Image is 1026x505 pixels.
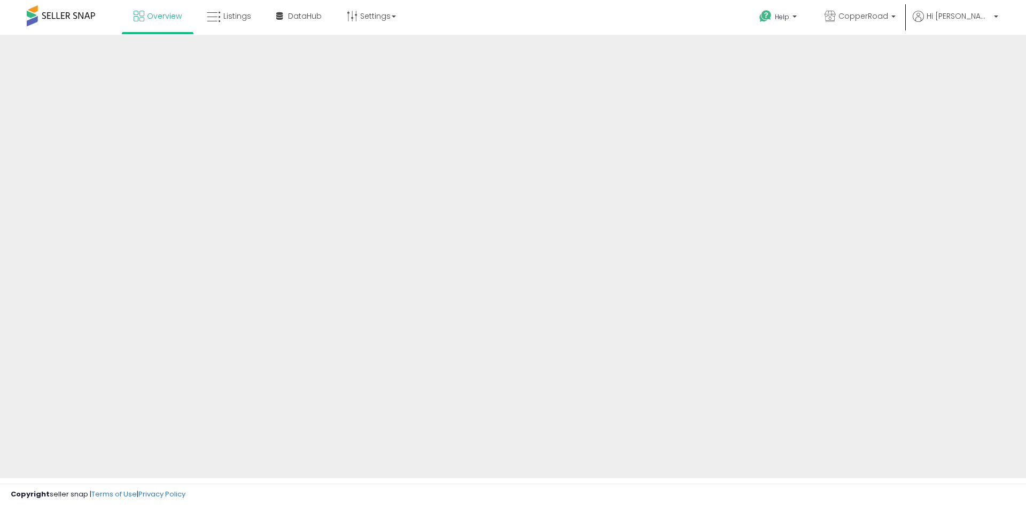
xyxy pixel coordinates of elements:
[775,12,789,21] span: Help
[913,11,998,35] a: Hi [PERSON_NAME]
[927,11,991,21] span: Hi [PERSON_NAME]
[751,2,807,35] a: Help
[147,11,182,21] span: Overview
[838,11,888,21] span: CopperRoad
[759,10,772,23] i: Get Help
[288,11,322,21] span: DataHub
[223,11,251,21] span: Listings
